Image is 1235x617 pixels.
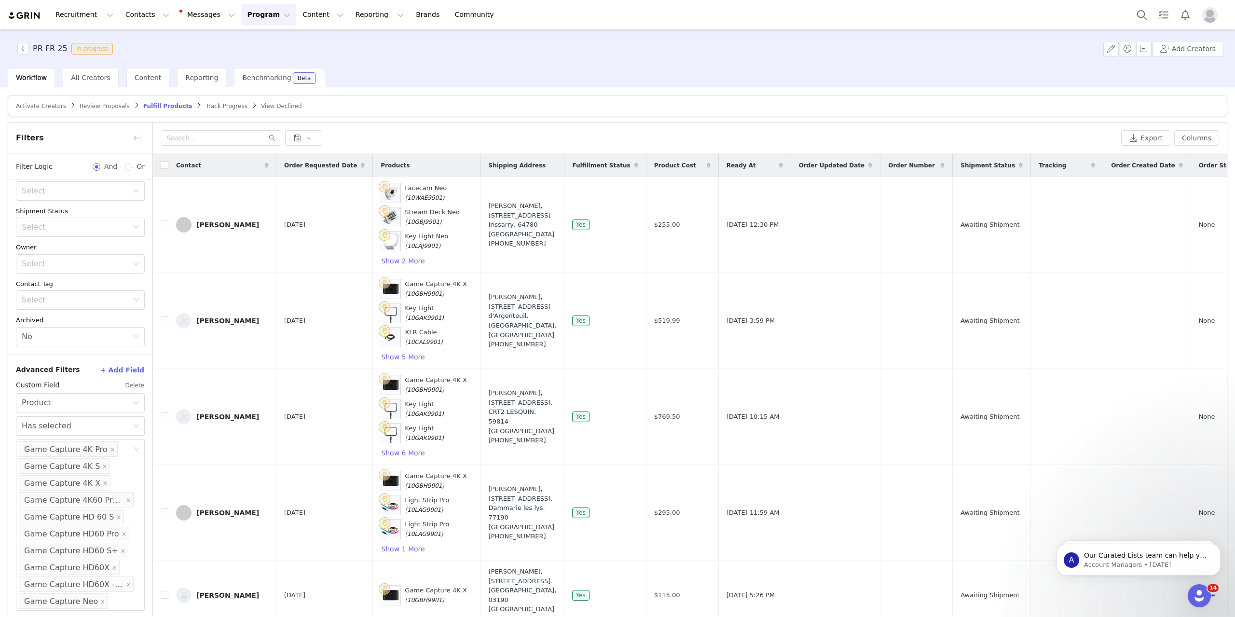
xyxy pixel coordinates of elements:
[16,279,145,289] div: Contact Tag
[24,526,119,542] div: Game Capture HD60 Pro
[176,588,192,603] img: 053cf725-ff73-49d9-8842-d68c2aeb08eb--s.jpg
[24,442,108,457] div: Game Capture 4K Pro
[22,186,128,196] div: Select
[961,412,1019,422] span: Awaiting Shipment
[1175,4,1196,26] button: Notifications
[381,255,425,267] button: Show 2 More
[8,11,41,20] a: grin logo
[133,261,139,268] i: icon: down
[176,4,241,26] button: Messages
[572,590,589,601] span: Yes
[196,509,259,517] div: [PERSON_NAME]
[121,548,125,554] i: icon: close
[489,161,546,170] span: Shipping Address
[405,328,442,346] div: XLR Cable
[489,340,557,349] div: [PHONE_NUMBER]
[19,492,134,507] li: Game Capture 4K60 Pro Mk.2
[572,219,589,230] span: Yes
[24,459,100,474] div: Game Capture 4K S
[196,221,259,229] div: [PERSON_NAME]
[1153,4,1174,26] a: Tasks
[727,412,780,422] span: [DATE] 10:15 AM
[16,162,53,172] span: Filter Logic
[405,279,467,298] div: Game Capture 4K X
[50,4,119,26] button: Recruitment
[405,520,449,538] div: Light Strip Pro
[381,543,425,555] button: Show 1 More
[405,219,441,225] span: (10GBJ9901)
[185,74,218,82] span: Reporting
[133,162,145,172] span: Or
[1131,4,1153,26] button: Search
[961,220,1019,230] span: Awaiting Shipment
[17,43,117,55] span: [object Object]
[961,590,1019,600] span: Awaiting Shipment
[19,576,134,592] li: Game Capture HD60X - CN Version
[1188,584,1211,607] iframe: Intercom live chat
[405,597,444,603] span: (10GBH9901)
[405,375,467,394] div: Game Capture 4K X
[176,217,269,233] a: [PERSON_NAME]
[489,239,557,248] div: [PHONE_NUMBER]
[410,4,448,26] a: Brands
[572,411,589,422] span: Yes
[381,399,400,419] img: Product Image
[727,508,780,518] span: [DATE] 11:59 AM
[405,424,444,442] div: Key Light
[489,201,557,248] div: [PERSON_NAME], [STREET_ADDRESS] Irissarry, 64780 [GEOGRAPHIC_DATA]
[24,476,100,491] div: Game Capture 4K X
[176,588,269,603] a: [PERSON_NAME]
[489,388,557,445] div: [PERSON_NAME], [STREET_ADDRESS]. CRT2 LESQUIN, 59814 [GEOGRAPHIC_DATA]
[654,590,680,600] span: $115.00
[298,75,311,81] div: Beta
[120,4,175,26] button: Contacts
[381,471,400,491] img: Product Image
[242,74,291,82] span: Benchmarking
[405,471,467,490] div: Game Capture 4K X
[381,303,400,323] img: Product Image
[24,509,114,525] div: Game Capture HD 60 S
[176,505,269,521] a: [PERSON_NAME]
[381,424,400,443] img: Product Image
[24,560,110,576] div: Game Capture HD60X
[381,232,400,251] img: Product Image
[284,161,357,170] span: Order Requested Date
[24,543,118,559] div: Game Capture HD60 S+
[126,497,131,503] i: icon: close
[1174,130,1219,146] button: Columns
[381,586,400,605] img: Product Image
[80,103,130,110] span: Review Proposals
[405,315,444,321] span: (10GAK9901)
[176,161,201,170] span: Contact
[654,220,680,230] span: $255.00
[176,409,192,425] img: 25da2e98-a452-4e73-8a6e-a5413a7993f7--s.jpg
[572,507,589,518] span: Yes
[176,313,269,329] a: [PERSON_NAME]
[654,161,696,170] span: Product Cost
[405,290,444,297] span: (10GBH9901)
[22,417,71,435] div: Has selected
[16,315,145,325] div: Archived
[489,292,557,349] div: [PERSON_NAME], [STREET_ADDRESS] d'Argenteuil. [GEOGRAPHIC_DATA], [GEOGRAPHIC_DATA]
[381,161,410,170] span: Products
[1111,161,1175,170] span: Order Created Date
[133,188,139,195] i: icon: down
[405,411,444,417] span: (10GAK9901)
[572,161,630,170] span: Fulfillment Status
[1153,41,1223,56] button: Add Creators
[381,499,400,511] img: Product Image
[176,313,192,329] img: 7a1c6ae6-792c-48c8-8ab9-51b76ea1c910--s.jpg
[71,43,113,55] span: In progress
[405,232,448,250] div: Key Light Neo
[19,543,128,558] li: Game Capture HD60 S+
[16,74,47,82] span: Workflow
[284,220,305,230] span: [DATE]
[405,183,447,202] div: Facecam Neo
[16,103,66,110] span: Activate Creators
[1208,584,1219,592] span: 14
[405,207,460,226] div: Stream Deck Neo
[654,412,680,422] span: $769.50
[19,441,118,457] li: Game Capture 4K Pro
